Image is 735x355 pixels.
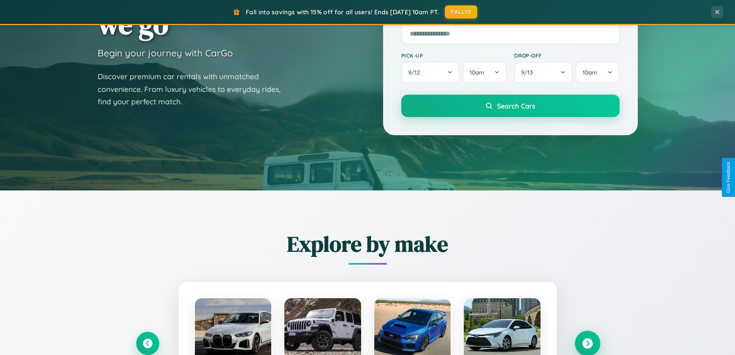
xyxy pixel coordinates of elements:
span: Search Cars [497,102,535,110]
p: Discover premium car rentals with unmatched convenience. From luxury vehicles to everyday rides, ... [98,70,291,108]
span: 10am [583,69,597,76]
button: 9/13 [514,62,573,83]
button: 10am [463,62,506,83]
span: 9 / 13 [521,69,537,76]
button: Search Cars [401,95,620,117]
button: FALL15 [445,5,477,19]
div: Give Feedback [726,162,731,193]
label: Drop-off [514,52,620,59]
span: 9 / 12 [408,69,424,76]
h3: Begin your journey with CarGo [98,47,233,59]
button: 9/12 [401,62,460,83]
label: Pick-up [401,52,507,59]
span: Fall into savings with 15% off for all users! Ends [DATE] 10am PT. [246,8,439,16]
button: 10am [576,62,619,83]
span: 10am [470,69,484,76]
h2: Explore by make [136,229,599,259]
